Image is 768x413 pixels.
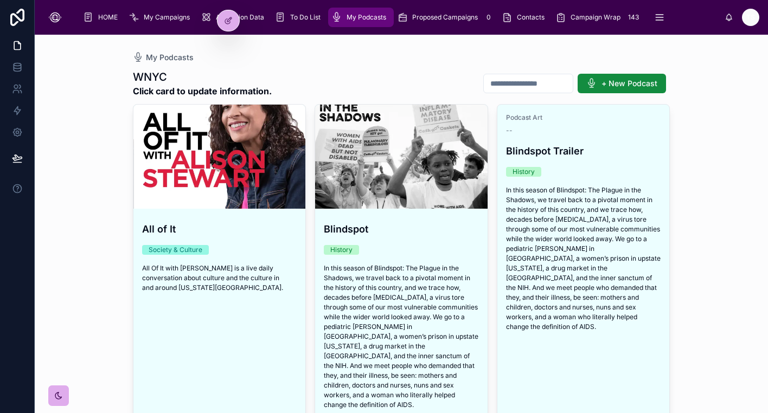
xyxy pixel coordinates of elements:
strong: Click card to update information. [133,85,272,98]
div: 600x600bb.webp [315,105,488,209]
span: My Campaigns [144,13,190,22]
a: Attribution Data [197,8,272,27]
h4: All of It [142,222,297,236]
h1: WNYC [133,69,272,85]
span: Contacts [517,13,545,22]
div: Society & Culture [149,245,202,255]
a: Contacts [498,8,552,27]
div: scrollable content [75,5,725,29]
span: My Podcasts [347,13,386,22]
div: 143 [625,11,642,24]
p: In this season of Blindspot: The Plague in the Shadows, we travel back to a pivotal moment in the... [506,185,661,332]
a: To Do List [272,8,328,27]
a: My Campaigns [125,8,197,27]
span: My Podcasts [146,52,194,63]
a: My Podcasts [133,52,194,63]
span: -- [506,126,513,135]
a: Proposed Campaigns0 [394,8,498,27]
span: TS [746,13,755,22]
a: Campaign Wrap143 [552,8,645,27]
div: 0 [482,11,495,24]
span: + New Podcast [601,78,657,89]
div: 600x600bb.webp [133,105,306,209]
span: HOME [98,13,118,22]
span: Proposed Campaigns [412,13,478,22]
p: In this season of Blindspot: The Plague in the Shadows, we travel back to a pivotal moment in the... [324,263,479,410]
p: All Of It with [PERSON_NAME] is a live daily conversation about culture and the culture in and ar... [142,263,297,293]
a: My Podcasts [328,8,394,27]
h4: Blindspot Trailer [506,144,661,158]
span: To Do List [290,13,321,22]
span: Attribution Data [216,13,264,22]
h4: Blindspot [324,222,479,236]
span: Podcast Art [506,113,661,122]
img: App logo [43,9,67,26]
div: History [330,245,353,255]
div: History [513,167,535,177]
button: + New Podcast [578,74,666,93]
span: Campaign Wrap [571,13,620,22]
a: HOME [80,8,125,27]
